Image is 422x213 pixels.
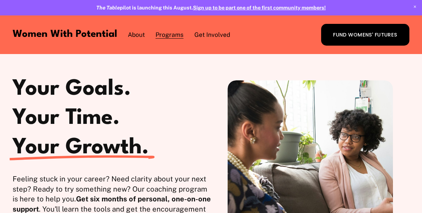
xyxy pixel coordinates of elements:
a: FUND WOMENS' FUTURES [321,24,409,46]
em: The Table [96,5,120,11]
strong: Get six months of personal, one-on-one support [13,195,213,213]
strong: pilot is launching this August. [96,5,193,11]
h1: Your Goals. [13,80,211,99]
a: folder dropdown [194,30,230,40]
h1: Your Time. [13,109,211,128]
a: folder dropdown [128,30,145,40]
a: folder dropdown [155,30,184,40]
a: Sign up to be part one of the first community members! [193,5,326,11]
span: Your Growth. [13,137,149,159]
span: Get Involved [194,31,230,39]
span: Programs [155,31,184,39]
span: About [128,31,145,39]
a: Women With Potential [13,29,117,39]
